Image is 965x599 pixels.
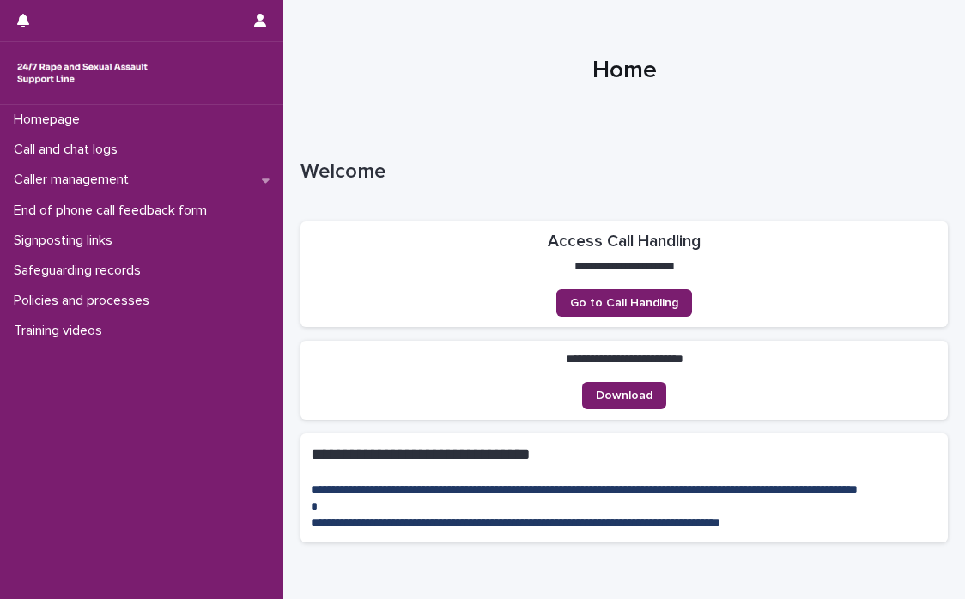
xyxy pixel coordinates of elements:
[7,203,221,219] p: End of phone call feedback form
[556,289,692,317] a: Go to Call Handling
[7,323,116,339] p: Training videos
[570,297,678,309] span: Go to Call Handling
[300,57,948,86] h1: Home
[7,293,163,309] p: Policies and processes
[7,263,155,279] p: Safeguarding records
[14,56,151,90] img: rhQMoQhaT3yELyF149Cw
[548,232,701,251] h2: Access Call Handling
[7,142,131,158] p: Call and chat logs
[596,390,652,402] span: Download
[300,160,941,185] p: Welcome
[582,382,666,409] a: Download
[7,112,94,128] p: Homepage
[7,233,126,249] p: Signposting links
[7,172,143,188] p: Caller management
